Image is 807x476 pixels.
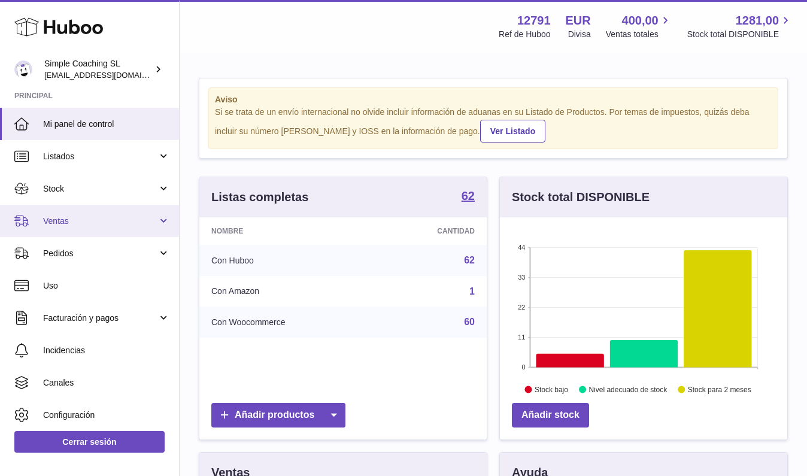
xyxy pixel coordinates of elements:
[215,107,772,143] div: Si se trata de un envío internacional no olvide incluir información de aduanas en su Listado de P...
[199,245,376,276] td: Con Huboo
[43,119,170,130] span: Mi panel de control
[44,70,176,80] span: [EMAIL_ADDRESS][DOMAIN_NAME]
[376,217,487,245] th: Cantidad
[462,190,475,204] a: 62
[480,120,545,143] a: Ver Listado
[464,317,475,327] a: 60
[588,385,668,393] text: Nivel adecuado de stock
[521,363,525,371] text: 0
[566,13,591,29] strong: EUR
[211,189,308,205] h3: Listas completas
[535,385,568,393] text: Stock bajo
[44,58,152,81] div: Simple Coaching SL
[43,151,157,162] span: Listados
[43,280,170,292] span: Uso
[512,189,650,205] h3: Stock total DISPONIBLE
[518,304,525,311] text: 22
[469,286,475,296] a: 1
[211,403,345,428] a: Añadir productos
[14,431,165,453] a: Cerrar sesión
[687,13,793,40] a: 1281,00 Stock total DISPONIBLE
[14,60,32,78] img: info@simplecoaching.es
[518,274,525,281] text: 33
[199,276,376,307] td: Con Amazon
[518,244,525,251] text: 44
[464,255,475,265] a: 62
[199,307,376,338] td: Con Woocommerce
[215,94,772,105] strong: Aviso
[499,29,550,40] div: Ref de Huboo
[43,248,157,259] span: Pedidos
[687,29,793,40] span: Stock total DISPONIBLE
[736,13,779,29] span: 1281,00
[518,333,525,341] text: 11
[43,183,157,195] span: Stock
[606,29,672,40] span: Ventas totales
[199,217,376,245] th: Nombre
[43,216,157,227] span: Ventas
[517,13,551,29] strong: 12791
[43,345,170,356] span: Incidencias
[43,410,170,421] span: Configuración
[462,190,475,202] strong: 62
[606,13,672,40] a: 400,00 Ventas totales
[512,403,589,428] a: Añadir stock
[688,385,751,393] text: Stock para 2 meses
[43,313,157,324] span: Facturación y pagos
[568,29,591,40] div: Divisa
[622,13,659,29] span: 400,00
[43,377,170,389] span: Canales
